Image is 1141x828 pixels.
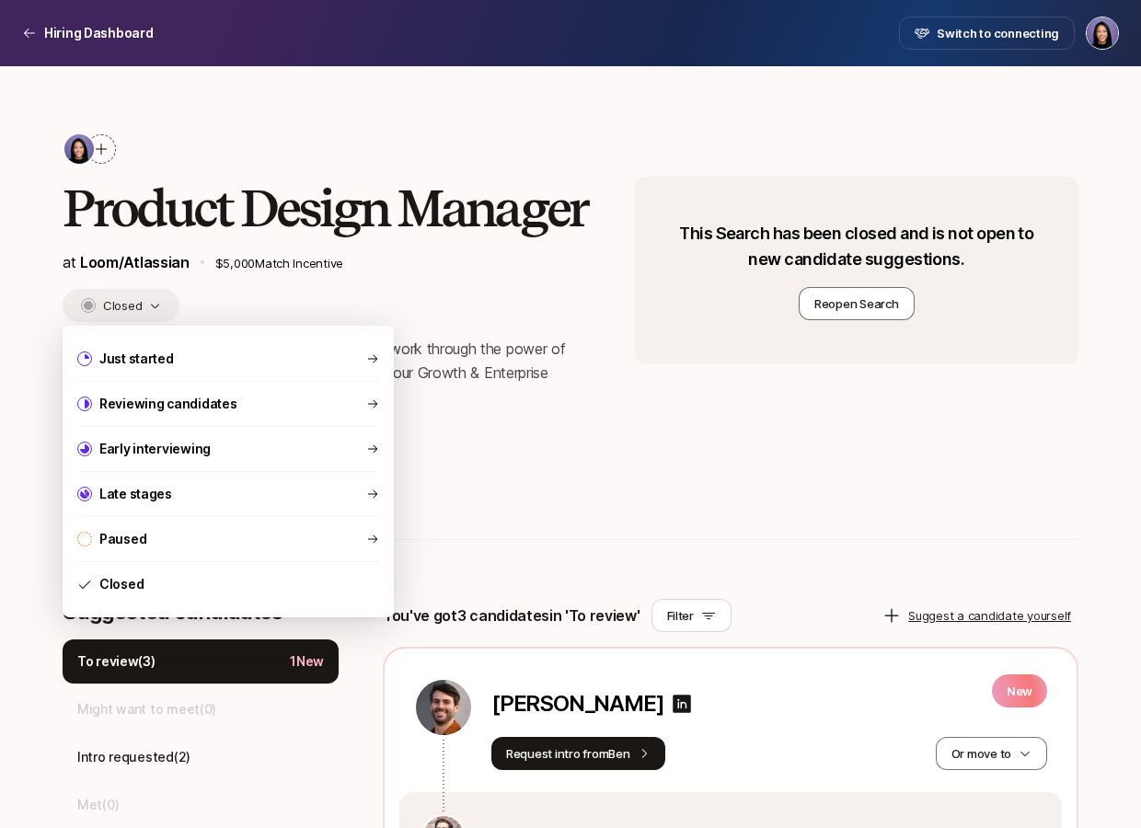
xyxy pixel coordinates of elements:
p: Might want to meet ( 0 ) [77,698,216,720]
p: at [63,250,190,274]
img: Christina White [1087,17,1118,49]
p: [PERSON_NAME] [491,691,663,717]
p: To review ( 3 ) [77,650,156,673]
a: Loom/Atlassian [80,253,190,271]
h2: Product Design Manager [63,180,605,236]
p: New [992,674,1047,707]
div: Closed [63,326,394,617]
button: Closed [63,289,179,322]
p: Early interviewing [99,438,211,460]
img: ede9d662_28a5_4466_9c0e_ed85d3c99e90.jpg [416,680,471,735]
button: Or move to [936,737,1047,770]
button: Christina White [1086,17,1119,50]
p: Met ( 0 ) [77,794,119,816]
p: 1 New [290,650,324,673]
p: You've got 3 candidates in 'To review' [383,604,640,627]
p: Intro requested ( 2 ) [77,746,190,768]
button: Filter [651,599,732,632]
p: Suggest a candidate yourself [908,606,1071,625]
p: Late stages [99,483,172,505]
p: Closed [99,573,144,595]
button: Switch to connecting [899,17,1075,50]
button: Reopen Search [799,287,915,320]
p: Just started [99,348,174,370]
p: Paused [99,528,146,550]
img: 78e4de0c_b49c_4efa_a437_1cd51fc50811.jpg [64,134,94,164]
p: This Search has been closed and is not open to new candidate suggestions. [679,221,1034,272]
p: $5,000 Match Incentive [215,254,605,272]
p: Hiring Dashboard [44,22,154,44]
button: Request intro fromBen [491,737,665,770]
span: Switch to connecting [937,24,1059,42]
p: Reviewing candidates [99,393,236,415]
